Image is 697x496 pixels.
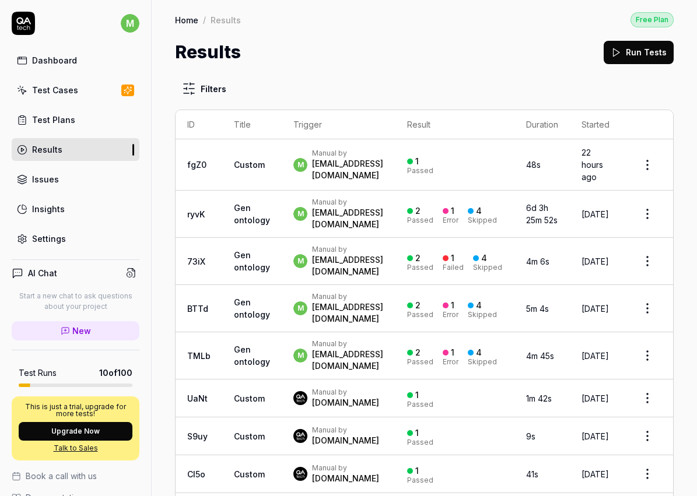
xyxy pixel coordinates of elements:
time: [DATE] [582,431,609,441]
span: m [293,301,307,315]
div: Manual by [312,292,384,301]
a: Cl5o [187,469,205,479]
button: m [121,12,139,35]
a: Gen ontology [234,297,270,319]
div: 1 [415,390,419,400]
div: Error [443,311,458,318]
span: 10 of 100 [99,367,132,379]
button: Filters [175,77,233,100]
div: Insights [32,203,65,215]
div: [EMAIL_ADDRESS][DOMAIN_NAME] [312,254,384,277]
a: Book a call with us [12,470,139,482]
div: 1 [451,347,454,358]
div: Error [443,217,458,224]
div: Passed [407,264,433,271]
div: 1 [451,206,454,216]
a: Insights [12,198,139,220]
a: Results [12,138,139,161]
h4: AI Chat [28,267,57,279]
time: 5m 4s [526,304,549,314]
div: Test Cases [32,84,78,96]
time: 41s [526,469,538,479]
time: [DATE] [582,469,609,479]
div: 4 [481,253,487,263]
time: [DATE] [582,351,609,361]
span: m [293,254,307,268]
time: 4m 6s [526,256,549,266]
div: Results [211,14,241,26]
div: Passed [407,439,433,446]
div: Manual by [312,388,379,397]
th: ID [176,110,222,139]
div: 1 [415,466,419,476]
a: Test Plans [12,108,139,131]
button: Run Tests [604,41,674,64]
a: Settings [12,227,139,250]
div: Settings [32,233,66,245]
p: Start a new chat to ask questions about your project [12,291,139,312]
h5: Test Runs [19,368,57,378]
h1: Results [175,39,241,65]
time: 4m 45s [526,351,554,361]
div: [EMAIL_ADDRESS][DOMAIN_NAME] [312,301,384,325]
img: 7ccf6c19-61ad-4a6c-8811-018b02a1b829.jpg [293,391,307,405]
div: 1 [415,428,419,438]
div: 2 [415,347,421,358]
div: Manual by [312,149,384,158]
th: Started [570,110,622,139]
div: 1 [451,300,454,311]
time: 9s [526,431,535,441]
time: [DATE] [582,304,609,314]
time: [DATE] [582,209,609,219]
button: Upgrade Now [19,422,132,441]
p: This is just a trial, upgrade for more tests! [19,403,132,417]
time: 48s [526,160,541,170]
img: 7ccf6c19-61ad-4a6c-8811-018b02a1b829.jpg [293,429,307,443]
div: Manual by [312,245,384,254]
div: 2 [415,253,421,263]
div: Passed [407,167,433,174]
a: UaNt [187,393,208,403]
span: m [293,158,307,172]
a: Dashboard [12,49,139,72]
div: Test Plans [32,114,75,126]
div: / [203,14,206,26]
div: 2 [415,300,421,311]
div: 4 [476,206,482,216]
th: Title [222,110,282,139]
th: Duration [514,110,570,139]
div: [EMAIL_ADDRESS][DOMAIN_NAME] [312,158,384,181]
div: [DOMAIN_NAME] [312,397,379,409]
a: S9uy [187,431,208,441]
a: TMLb [187,351,211,361]
div: Passed [407,477,433,484]
time: [DATE] [582,256,609,266]
a: Gen ontology [234,344,270,367]
div: Error [443,358,458,365]
div: Skipped [473,264,502,271]
div: Manual by [312,198,384,207]
div: Passed [407,217,433,224]
div: Passed [407,401,433,408]
div: [EMAIL_ADDRESS][DOMAIN_NAME] [312,207,384,230]
span: Custom [234,431,265,441]
time: 6d 3h 25m 52s [526,203,558,225]
button: Free Plan [631,12,674,27]
span: Custom [234,160,265,170]
div: [EMAIL_ADDRESS][DOMAIN_NAME] [312,349,384,372]
a: 73iX [187,256,205,266]
div: 1 [415,156,419,167]
div: Passed [407,311,433,318]
span: m [293,207,307,221]
a: ryvK [187,209,205,219]
span: New [72,325,91,337]
a: Test Cases [12,79,139,101]
div: 1 [451,253,454,263]
div: 4 [476,300,482,311]
div: Issues [32,173,59,185]
a: BTTd [187,304,208,314]
th: Trigger [282,110,395,139]
div: Skipped [468,217,497,224]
